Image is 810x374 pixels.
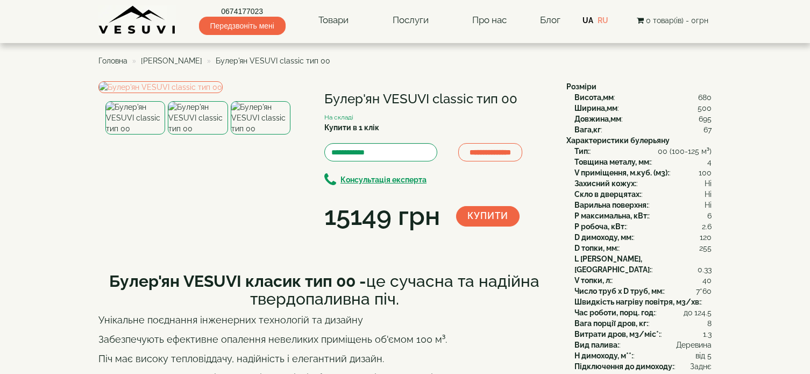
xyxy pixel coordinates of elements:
div: : [574,189,712,200]
b: Довжина,мм [574,115,621,123]
span: 67 [704,124,712,135]
h2: це сучасна та надійна твердопаливна піч. [98,272,550,308]
b: Скло в дверцятах: [574,190,641,199]
div: : [574,232,712,243]
a: Послуги [382,8,439,33]
span: 6 [707,210,712,221]
div: : [574,114,712,124]
div: : [574,318,712,329]
img: Булер'ян VESUVI classic тип 00 [98,81,223,93]
button: Купити [456,206,520,227]
span: Передзвоніть мені [199,17,286,35]
b: V топки, л: [574,276,612,285]
span: 00 (100-125 м³) [658,146,712,157]
a: Товари [308,8,359,33]
span: 4.5 [701,307,712,318]
div: : [574,297,712,307]
div: : [574,275,712,286]
div: : [574,103,712,114]
img: Булер'ян VESUVI classic тип 00 [105,101,165,135]
div: : [574,329,712,340]
span: 255 [699,243,712,253]
div: : [574,253,712,275]
a: [PERSON_NAME] [141,57,202,65]
b: Вага,кг [574,125,601,134]
a: Головна [98,57,127,65]
span: 680 [698,92,712,103]
b: Підключення до димоходу: [574,362,674,371]
b: H димоходу, м**: [574,351,633,360]
p: Унікальне поєднання інженерних технологій та дизайну [98,313,550,327]
p: Забезпечують ефективне опалення невеликих приміщень об'ємом 100 м³. [98,333,550,347]
div: : [574,361,712,372]
button: 0 товар(ів) - 0грн [634,15,712,26]
img: content [98,5,176,35]
b: Число труб x D труб, мм: [574,287,664,295]
b: L [PERSON_NAME], [GEOGRAPHIC_DATA]: [574,255,651,274]
b: Захисний кожух: [574,179,636,188]
span: Ні [705,178,712,189]
span: до 12 [684,307,701,318]
div: : [574,200,712,210]
b: Вид палива: [574,341,619,349]
b: Консультація експерта [340,175,427,184]
b: Варильна поверхня: [574,201,648,209]
b: D димоходу, мм: [574,233,633,242]
span: 500 [698,103,712,114]
span: 2.6 [702,221,712,232]
b: Витрати дров, м3/міс*: [574,330,660,338]
div: : [574,178,712,189]
span: 100 [699,167,712,178]
div: : [574,167,712,178]
span: Ні [705,189,712,200]
img: Булер'ян VESUVI classic тип 00 [231,101,290,135]
b: Час роботи, порц. год: [574,308,655,317]
span: 1.3 [703,329,712,340]
a: Про нас [461,8,517,33]
div: : [574,286,712,297]
b: P робоча, кВт: [574,222,626,231]
b: Булер'ян VESUVI класик тип 00 - [109,272,366,291]
span: 0 товар(ів) - 0грн [646,16,708,25]
a: 0674177023 [199,6,286,17]
p: Піч має високу тепловіддачу, надійність і елегантний дизайн. [98,352,550,366]
b: Ширина,мм [574,104,617,112]
b: Тип: [574,147,589,156]
img: Булер'ян VESUVI classic тип 00 [168,101,228,135]
b: Характеристики булерьяну [566,136,670,145]
b: Розміри [566,82,596,91]
div: : [574,210,712,221]
div: : [574,340,712,350]
span: Булер'ян VESUVI classic тип 00 [216,57,330,65]
b: Вага порції дров, кг: [574,319,648,328]
span: 4 [707,157,712,167]
span: 120 [700,232,712,243]
div: : [574,124,712,135]
b: P максимальна, кВт: [574,211,649,220]
span: 0.33 [698,264,712,275]
h1: Булер'ян VESUVI classic тип 00 [324,92,550,106]
b: Висота,мм [574,93,614,102]
div: : [574,221,712,232]
small: На складі [324,114,353,121]
span: 40 [702,275,712,286]
b: D топки, мм: [574,244,619,252]
a: UA [582,16,593,25]
div: 15149 грн [324,198,440,235]
a: Блог [540,15,560,25]
b: Товщина металу, мм: [574,158,651,166]
label: Купити в 1 клік [324,122,379,133]
div: : [574,350,712,361]
a: RU [598,16,608,25]
span: Ні [705,200,712,210]
b: V приміщення, м.куб. (м3): [574,168,669,177]
span: 695 [699,114,712,124]
div: : [574,243,712,253]
div: : [574,146,712,157]
span: Деревина [676,340,712,350]
span: Заднє [690,361,712,372]
div: : [574,157,712,167]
